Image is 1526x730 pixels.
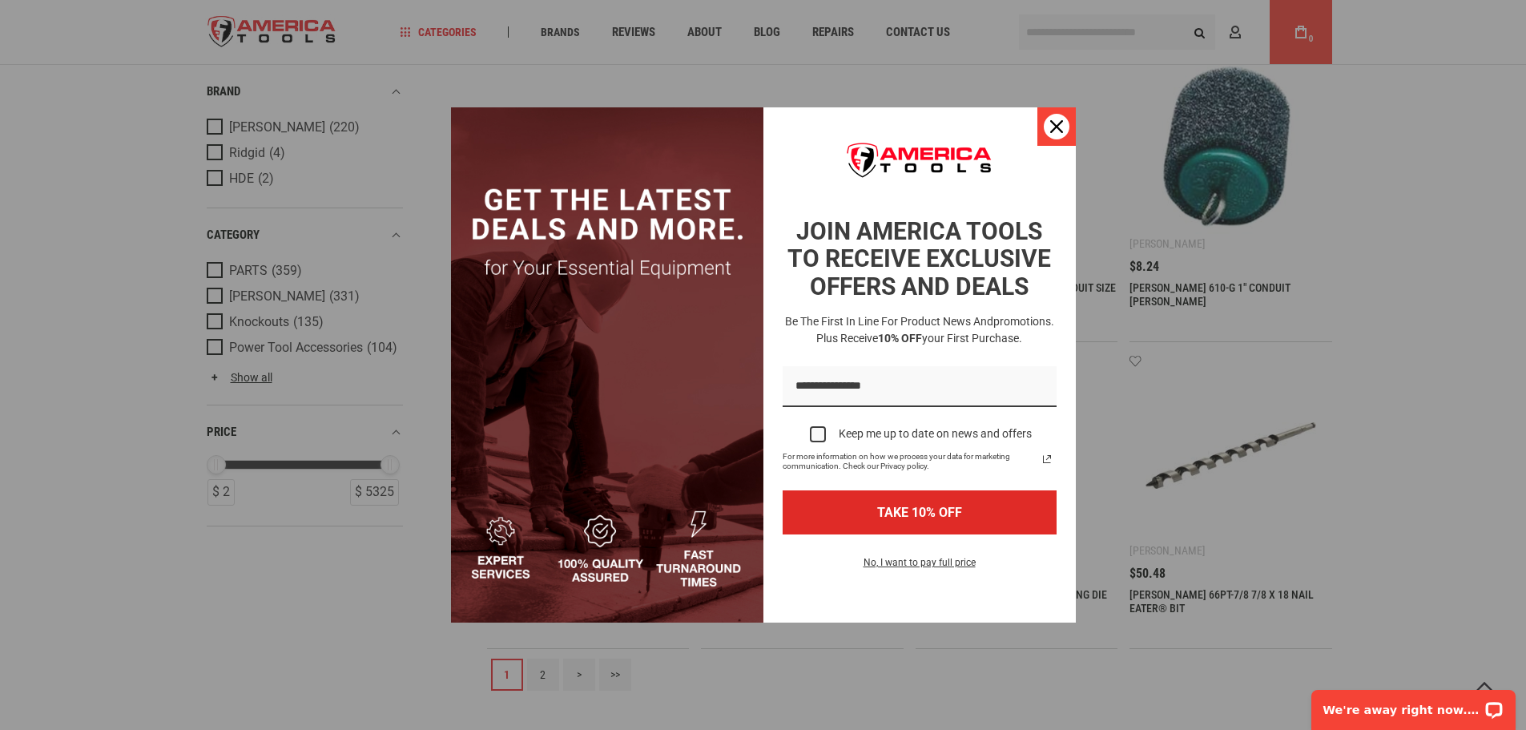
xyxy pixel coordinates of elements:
input: Email field [783,366,1057,407]
svg: close icon [1050,120,1063,133]
div: Keep me up to date on news and offers [839,427,1032,441]
button: No, I want to pay full price [851,554,988,581]
h3: Be the first in line for product news and [779,313,1060,347]
svg: link icon [1037,450,1057,469]
a: Read our Privacy Policy [1037,450,1057,469]
button: Close [1037,107,1076,146]
span: For more information on how we process your data for marketing communication. Check our Privacy p... [783,452,1037,471]
button: TAKE 10% OFF [783,490,1057,534]
strong: 10% OFF [878,332,922,345]
strong: JOIN AMERICA TOOLS TO RECEIVE EXCLUSIVE OFFERS AND DEALS [787,217,1051,300]
iframe: LiveChat chat widget [1301,680,1526,730]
